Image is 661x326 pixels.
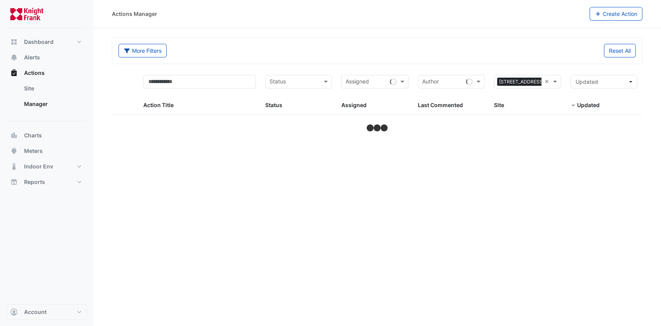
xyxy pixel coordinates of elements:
span: Meters [24,147,43,155]
a: Site [18,81,87,96]
span: [STREET_ADDRESS] [497,78,546,86]
span: Alerts [24,54,40,61]
span: Status [265,102,282,108]
span: Charts [24,132,42,139]
button: More Filters [118,44,167,57]
app-icon: Dashboard [10,38,18,46]
button: Reset All [604,44,636,57]
span: Indoor Env [24,163,53,170]
a: Manager [18,96,87,112]
span: Action Title [143,102,174,108]
div: Actions [6,81,87,115]
button: Updated [571,75,637,88]
span: Dashboard [24,38,54,46]
button: Meters [6,143,87,159]
app-icon: Charts [10,132,18,139]
span: Last Commented [418,102,463,108]
button: Create Action [590,7,643,21]
button: Charts [6,128,87,143]
span: Updated [577,102,600,108]
span: Updated [576,78,598,85]
app-icon: Meters [10,147,18,155]
button: Actions [6,65,87,81]
span: Assigned [341,102,367,108]
div: Actions Manager [112,10,157,18]
button: Dashboard [6,34,87,50]
app-icon: Reports [10,178,18,186]
button: Account [6,304,87,320]
span: Clear [544,77,551,86]
button: Reports [6,174,87,190]
button: Alerts [6,50,87,65]
span: Account [24,308,47,316]
span: Site [494,102,504,108]
app-icon: Actions [10,69,18,77]
app-icon: Indoor Env [10,163,18,170]
span: Reports [24,178,45,186]
span: Actions [24,69,45,77]
img: Company Logo [9,6,44,22]
button: Indoor Env [6,159,87,174]
app-icon: Alerts [10,54,18,61]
